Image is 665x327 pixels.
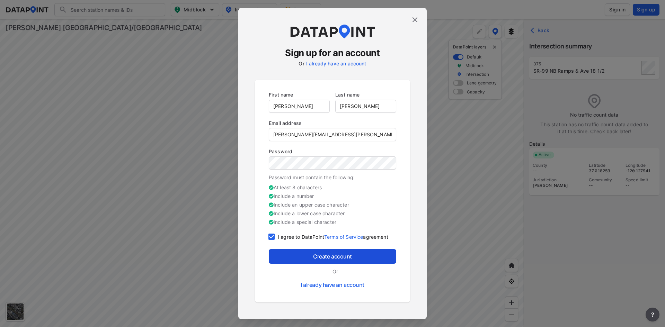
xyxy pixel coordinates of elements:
[255,47,410,59] h3: Sign up for an account
[269,119,396,127] p: Email address
[650,310,655,319] span: ?
[301,281,364,288] a: I already have an account
[324,234,363,240] a: Terms of Service
[299,61,304,66] label: Or
[269,192,396,201] li: Include a number
[269,174,355,180] label: Password must contain the following:
[269,201,396,210] li: Include an upper case character
[289,25,376,38] img: dataPointLogo.9353c09d.svg
[269,218,396,227] li: Include a special character
[269,91,330,98] p: First name
[269,210,396,218] li: Include a lower case character
[269,148,396,155] p: Password
[306,61,366,66] a: I already have an account
[411,16,419,24] img: close.efbf2170.svg
[269,249,396,264] button: Create account
[646,308,659,321] button: more
[269,184,396,192] li: At least 8 characters
[274,252,391,261] span: Create account
[269,128,396,141] input: you@example.com
[278,234,388,240] label: I agree to DataPoint agreement
[328,268,342,275] label: Or
[335,91,396,98] p: Last name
